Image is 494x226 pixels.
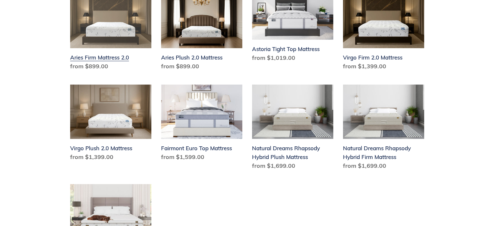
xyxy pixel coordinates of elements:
[343,85,424,173] a: Natural Dreams Rhapsody Hybrid Firm Mattress
[252,85,333,173] a: Natural Dreams Rhapsody Hybrid Plush Mattress
[70,85,151,164] a: Virgo Plush 2.0 Mattress
[161,85,242,164] a: Fairmont Euro Top Mattress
